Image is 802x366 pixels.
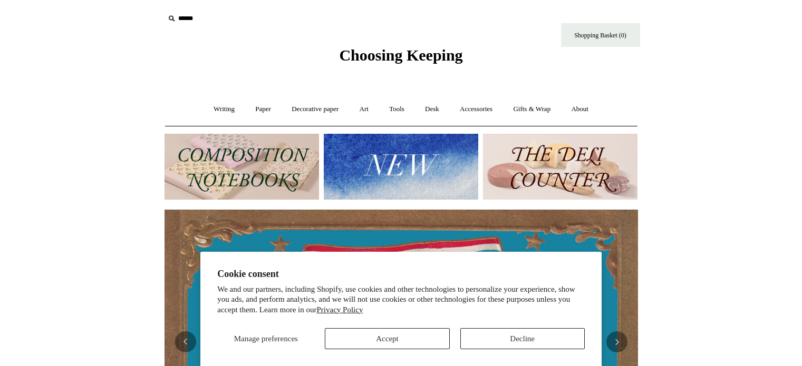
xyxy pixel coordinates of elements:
a: Tools [380,95,414,123]
a: Art [350,95,378,123]
a: Writing [204,95,244,123]
a: Accessories [450,95,502,123]
a: Choosing Keeping [339,55,462,62]
p: We and our partners, including Shopify, use cookies and other technologies to personalize your ex... [217,284,585,315]
a: Shopping Basket (0) [561,23,640,47]
span: Choosing Keeping [339,46,462,64]
button: Manage preferences [217,328,314,349]
h2: Cookie consent [217,269,585,280]
button: Accept [325,328,449,349]
a: Privacy Policy [317,305,363,314]
button: Previous [175,331,196,352]
img: New.jpg__PID:f73bdf93-380a-4a35-bcfe-7823039498e1 [324,134,478,200]
img: 202302 Composition ledgers.jpg__PID:69722ee6-fa44-49dd-a067-31375e5d54ec [165,134,319,200]
a: Paper [246,95,281,123]
button: Decline [460,328,585,349]
a: Decorative paper [282,95,348,123]
a: Gifts & Wrap [504,95,560,123]
button: Next [606,331,627,352]
a: Desk [416,95,449,123]
span: Manage preferences [234,334,298,343]
a: About [562,95,598,123]
img: The Deli Counter [483,134,637,200]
